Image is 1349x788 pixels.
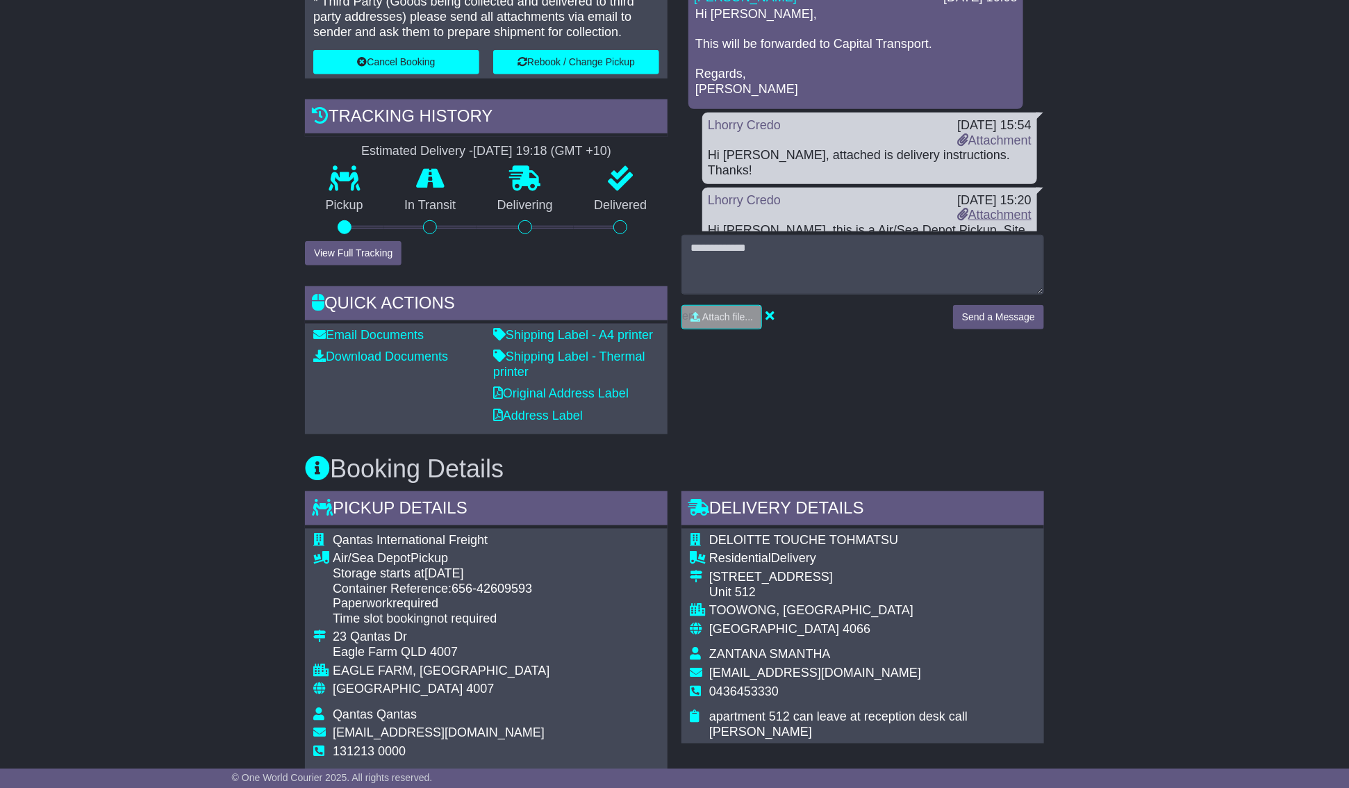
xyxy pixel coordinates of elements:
[313,328,424,342] a: Email Documents
[333,533,488,547] span: Qantas International Freight
[384,198,477,213] p: In Transit
[424,566,464,580] span: [DATE]
[333,551,411,565] span: Air/Sea Depot
[333,725,545,739] span: [EMAIL_ADDRESS][DOMAIN_NAME]
[709,622,839,636] span: [GEOGRAPHIC_DATA]
[392,596,438,610] span: required
[493,409,583,422] a: Address Label
[305,99,668,137] div: Tracking history
[695,7,1016,97] p: Hi [PERSON_NAME], This will be forwarded to Capital Transport. Regards, [PERSON_NAME]
[681,491,1044,529] div: Delivery Details
[305,491,668,529] div: Pickup Details
[708,118,781,132] a: Lhorry Credo
[333,664,637,679] div: EAGLE FARM, [GEOGRAPHIC_DATA]
[709,551,1036,566] div: Delivery
[953,305,1044,329] button: Send a Message
[709,551,771,565] span: Residential
[709,585,1036,600] div: Unit 512
[305,286,668,324] div: Quick Actions
[333,596,637,611] div: Paperwork
[957,208,1032,222] a: Attachment
[452,582,532,596] span: 656-42609593
[709,603,1036,618] div: TOOWONG, [GEOGRAPHIC_DATA]
[333,582,637,597] div: Container Reference:
[709,666,921,680] span: [EMAIL_ADDRESS][DOMAIN_NAME]
[313,50,479,74] button: Cancel Booking
[493,350,645,379] a: Shipping Label - Thermal printer
[493,328,653,342] a: Shipping Label - A4 printer
[305,241,402,265] button: View Full Tracking
[493,386,629,400] a: Original Address Label
[313,350,448,363] a: Download Documents
[305,198,384,213] p: Pickup
[333,611,637,627] div: Time slot booking
[305,144,668,159] div: Estimated Delivery -
[957,133,1032,147] a: Attachment
[333,645,637,660] div: Eagle Farm QLD 4007
[473,144,611,159] div: [DATE] 19:18 (GMT +10)
[709,684,779,698] span: 0436453330
[466,682,494,696] span: 4007
[957,193,1032,208] div: [DATE] 15:20
[333,682,463,696] span: [GEOGRAPHIC_DATA]
[709,570,1036,585] div: [STREET_ADDRESS]
[333,566,637,582] div: Storage starts at
[493,50,659,74] button: Rebook / Change Pickup
[333,630,637,645] div: 23 Qantas Dr
[232,772,433,783] span: © One World Courier 2025. All rights reserved.
[709,533,898,547] span: DELOITTE TOUCHE TOHMATSU
[333,707,417,721] span: Qantas Qantas
[333,744,406,758] span: 131213 0000
[957,118,1032,133] div: [DATE] 15:54
[333,551,637,566] div: Pickup
[305,455,1044,483] h3: Booking Details
[574,198,668,213] p: Delivered
[709,647,831,661] span: ZANTANA SMANTHA
[708,223,1032,253] div: Hi [PERSON_NAME], this is a Air/Sea Depot Pickup. Site confirmed no need for appt. I attached the...
[708,193,781,207] a: Lhorry Credo
[709,709,968,739] span: apartment 512 can leave at reception desk call [PERSON_NAME]
[430,611,497,625] span: not required
[708,148,1032,178] div: Hi [PERSON_NAME], attached is delivery instructions. Thanks!
[843,622,870,636] span: 4066
[477,198,574,213] p: Delivering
